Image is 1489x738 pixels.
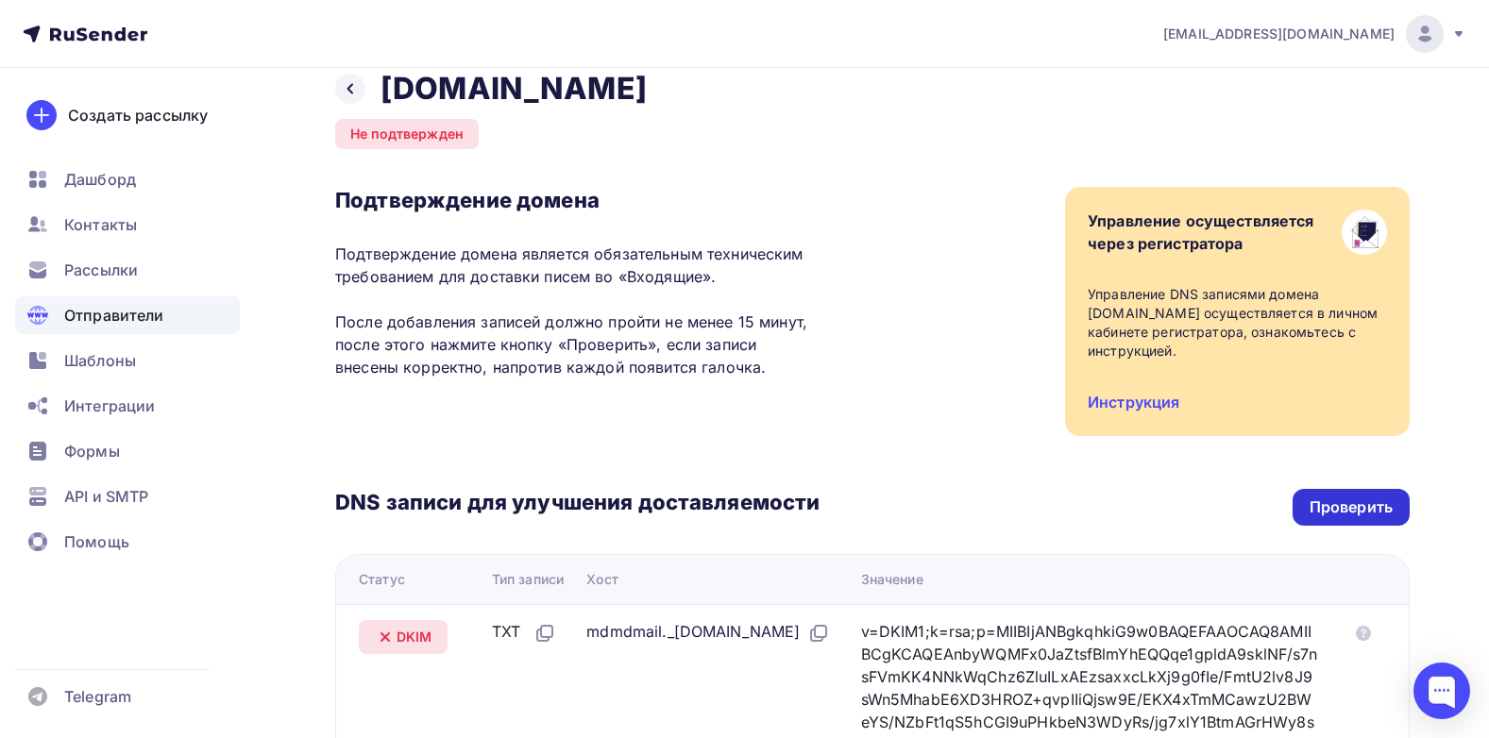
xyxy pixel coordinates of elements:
a: Отправители [15,296,240,334]
span: [EMAIL_ADDRESS][DOMAIN_NAME] [1163,25,1395,43]
h3: Подтверждение домена [335,187,820,213]
a: Шаблоны [15,342,240,379]
span: Помощь [64,530,129,553]
span: DKIM [397,628,432,646]
a: Формы [15,432,240,470]
span: API и SMTP [64,485,148,508]
span: Контакты [64,213,137,236]
div: Тип записи [492,570,564,589]
span: Telegram [64,685,131,708]
a: Контакты [15,206,240,243]
div: Не подтвержден [335,119,479,149]
span: Отправители [64,304,164,327]
div: Проверить [1310,496,1393,518]
h2: [DOMAIN_NAME] [381,70,647,108]
a: Рассылки [15,251,240,289]
p: Подтверждение домена является обязательным техническим требованием для доставки писем во «Входящи... [335,243,820,378]
div: Создать рассылку [68,104,208,126]
a: Инструкция [1088,393,1179,411]
h3: DNS записи для улучшения доставляемости [335,489,820,519]
span: Формы [64,440,120,462]
div: Значение [861,570,923,589]
span: Интеграции [64,394,155,417]
span: Шаблоны [64,349,136,372]
span: Дашборд [64,168,136,191]
div: TXT [492,620,556,645]
div: mdmdmail._[DOMAIN_NAME] [586,620,830,645]
a: [EMAIL_ADDRESS][DOMAIN_NAME] [1163,15,1466,53]
div: Статус [359,570,405,589]
span: Рассылки [64,259,138,281]
a: Дашборд [15,160,240,198]
div: Управление осуществляется через регистратора [1088,210,1314,255]
div: Управление DNS записями домена [DOMAIN_NAME] осуществляется в личном кабинете регистратора, ознак... [1088,285,1387,361]
div: Хост [586,570,618,589]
